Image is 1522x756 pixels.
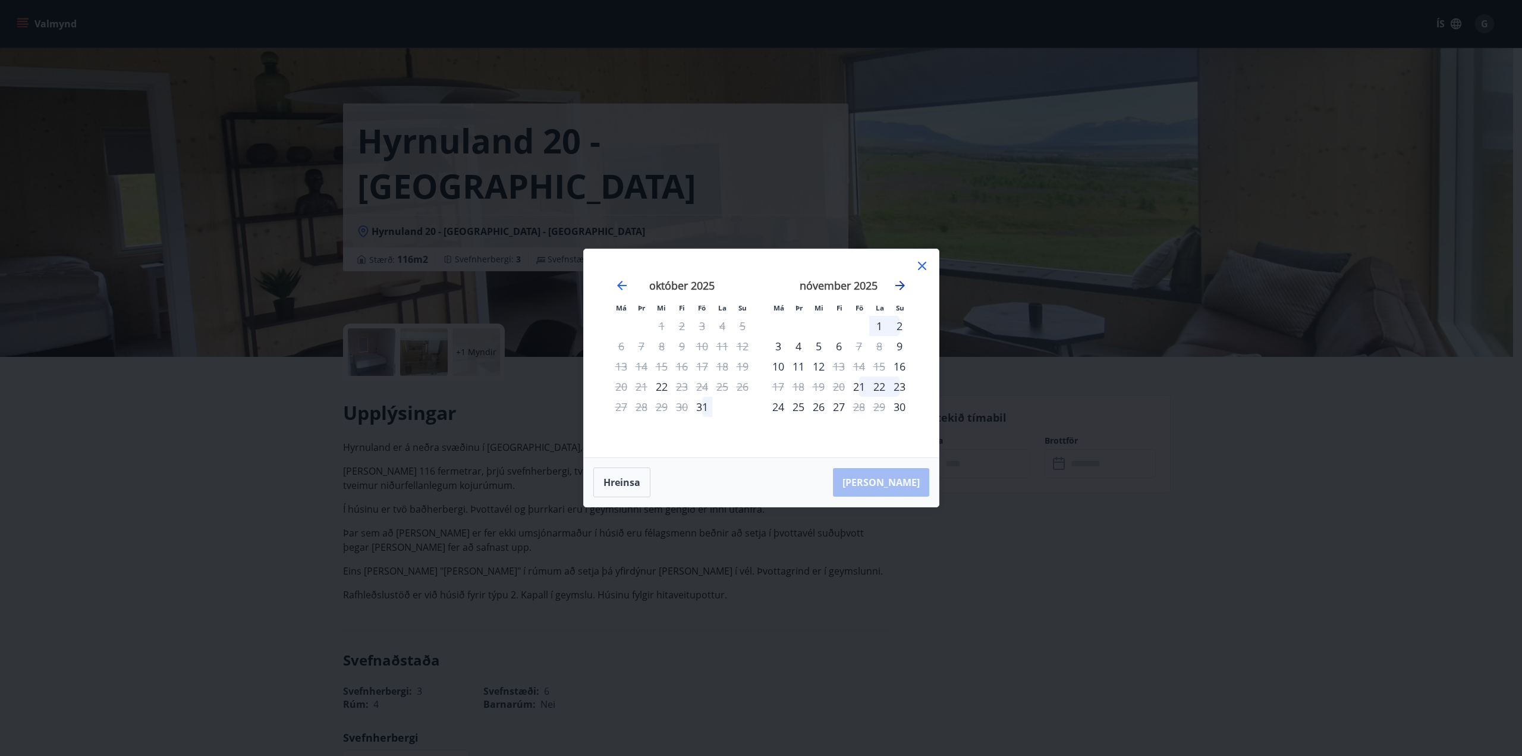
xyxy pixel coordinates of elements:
td: Choose þriðjudagur, 11. nóvember 2025 as your check-in date. It’s available. [788,356,809,377]
div: 10 [768,356,788,377]
small: Mi [657,303,666,312]
td: Choose fimmtudagur, 6. nóvember 2025 as your check-in date. It’s available. [829,336,849,356]
small: La [876,303,884,312]
td: Choose fimmtudagur, 27. nóvember 2025 as your check-in date. It’s available. [829,397,849,417]
td: Choose mánudagur, 10. nóvember 2025 as your check-in date. It’s available. [768,356,788,377]
td: Choose miðvikudagur, 22. október 2025 as your check-in date. It’s available. [652,377,672,397]
small: Þr [638,303,645,312]
div: 4 [788,336,809,356]
small: Þr [795,303,803,312]
td: Not available. þriðjudagur, 18. nóvember 2025 [788,377,809,397]
small: Fö [698,303,706,312]
td: Not available. mánudagur, 27. október 2025 [611,397,631,417]
td: Choose sunnudagur, 16. nóvember 2025 as your check-in date. It’s available. [889,356,910,377]
td: Not available. miðvikudagur, 19. nóvember 2025 [809,377,829,397]
td: Not available. laugardagur, 4. október 2025 [712,316,732,336]
td: Not available. sunnudagur, 5. október 2025 [732,316,753,336]
td: Not available. þriðjudagur, 28. október 2025 [631,397,652,417]
td: Not available. fimmtudagur, 30. október 2025 [672,397,692,417]
small: Fö [856,303,863,312]
td: Choose miðvikudagur, 5. nóvember 2025 as your check-in date. It’s available. [809,336,829,356]
td: Not available. fimmtudagur, 23. október 2025 [672,377,692,397]
td: Not available. sunnudagur, 26. október 2025 [732,377,753,397]
td: Not available. sunnudagur, 12. október 2025 [732,336,753,356]
div: 5 [809,336,829,356]
td: Choose sunnudagur, 30. nóvember 2025 as your check-in date. It’s available. [889,397,910,417]
td: Choose þriðjudagur, 4. nóvember 2025 as your check-in date. It’s available. [788,336,809,356]
td: Choose sunnudagur, 2. nóvember 2025 as your check-in date. It’s available. [889,316,910,336]
div: 2 [889,316,910,336]
div: Move forward to switch to the next month. [893,278,907,293]
div: Aðeins útritun í boði [829,356,849,377]
div: 26 [809,397,829,417]
td: Not available. mánudagur, 6. október 2025 [611,336,631,356]
div: Aðeins innritun í boði [652,377,672,397]
small: Su [896,303,904,312]
td: Not available. föstudagur, 7. nóvember 2025 [849,336,869,356]
td: Not available. miðvikudagur, 1. október 2025 [652,316,672,336]
td: Not available. fimmtudagur, 20. nóvember 2025 [829,377,849,397]
td: Not available. laugardagur, 8. nóvember 2025 [869,336,889,356]
small: Su [738,303,747,312]
div: Aðeins innritun í boði [692,397,712,417]
td: Not available. fimmtudagur, 9. október 2025 [672,336,692,356]
div: Aðeins innritun í boði [849,377,869,397]
div: 11 [788,356,809,377]
td: Choose mánudagur, 3. nóvember 2025 as your check-in date. It’s available. [768,336,788,356]
div: Aðeins útritun í boði [672,377,692,397]
small: Má [773,303,784,312]
td: Not available. fimmtudagur, 13. nóvember 2025 [829,356,849,377]
strong: nóvember 2025 [800,278,878,293]
small: Má [616,303,627,312]
td: Not available. mánudagur, 20. október 2025 [611,377,631,397]
td: Not available. föstudagur, 28. nóvember 2025 [849,397,869,417]
div: Aðeins innritun í boði [889,356,910,377]
strong: október 2025 [649,278,715,293]
div: 1 [869,316,889,336]
td: Not available. þriðjudagur, 7. október 2025 [631,336,652,356]
small: Mi [815,303,823,312]
td: Not available. föstudagur, 14. nóvember 2025 [849,356,869,377]
td: Not available. laugardagur, 29. nóvember 2025 [869,397,889,417]
td: Choose laugardagur, 1. nóvember 2025 as your check-in date. It’s available. [869,316,889,336]
td: Choose föstudagur, 21. nóvember 2025 as your check-in date. It’s available. [849,377,869,397]
td: Choose föstudagur, 31. október 2025 as your check-in date. It’s available. [692,397,712,417]
td: Choose mánudagur, 24. nóvember 2025 as your check-in date. It’s available. [768,397,788,417]
button: Hreinsa [593,468,650,497]
td: Not available. fimmtudagur, 16. október 2025 [672,356,692,377]
small: Fi [679,303,685,312]
td: Choose miðvikudagur, 26. nóvember 2025 as your check-in date. It’s available. [809,397,829,417]
td: Not available. fimmtudagur, 2. október 2025 [672,316,692,336]
td: Not available. miðvikudagur, 29. október 2025 [652,397,672,417]
td: Not available. föstudagur, 17. október 2025 [692,356,712,377]
small: La [718,303,727,312]
td: Not available. miðvikudagur, 8. október 2025 [652,336,672,356]
td: Not available. laugardagur, 18. október 2025 [712,356,732,377]
div: Aðeins útritun í boði [849,336,869,356]
div: 12 [809,356,829,377]
div: Calendar [598,263,924,443]
td: Not available. sunnudagur, 19. október 2025 [732,356,753,377]
td: Choose miðvikudagur, 12. nóvember 2025 as your check-in date. It’s available. [809,356,829,377]
td: Choose sunnudagur, 9. nóvember 2025 as your check-in date. It’s available. [889,336,910,356]
div: 25 [788,397,809,417]
td: Not available. laugardagur, 25. október 2025 [712,377,732,397]
div: Aðeins innritun í boði [889,397,910,417]
td: Not available. laugardagur, 15. nóvember 2025 [869,356,889,377]
td: Choose þriðjudagur, 25. nóvember 2025 as your check-in date. It’s available. [788,397,809,417]
td: Not available. mánudagur, 13. október 2025 [611,356,631,377]
div: 27 [829,397,849,417]
div: Move backward to switch to the previous month. [615,278,629,293]
div: 22 [869,377,889,397]
td: Not available. laugardagur, 11. október 2025 [712,336,732,356]
div: 23 [889,377,910,397]
td: Not available. mánudagur, 17. nóvember 2025 [768,377,788,397]
div: Aðeins útritun í boði [768,377,788,397]
td: Not available. föstudagur, 24. október 2025 [692,377,712,397]
td: Not available. þriðjudagur, 14. október 2025 [631,356,652,377]
div: 24 [768,397,788,417]
td: Not available. föstudagur, 3. október 2025 [692,316,712,336]
td: Not available. miðvikudagur, 15. október 2025 [652,356,672,377]
td: Choose laugardagur, 22. nóvember 2025 as your check-in date. It’s available. [869,377,889,397]
div: 6 [829,336,849,356]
